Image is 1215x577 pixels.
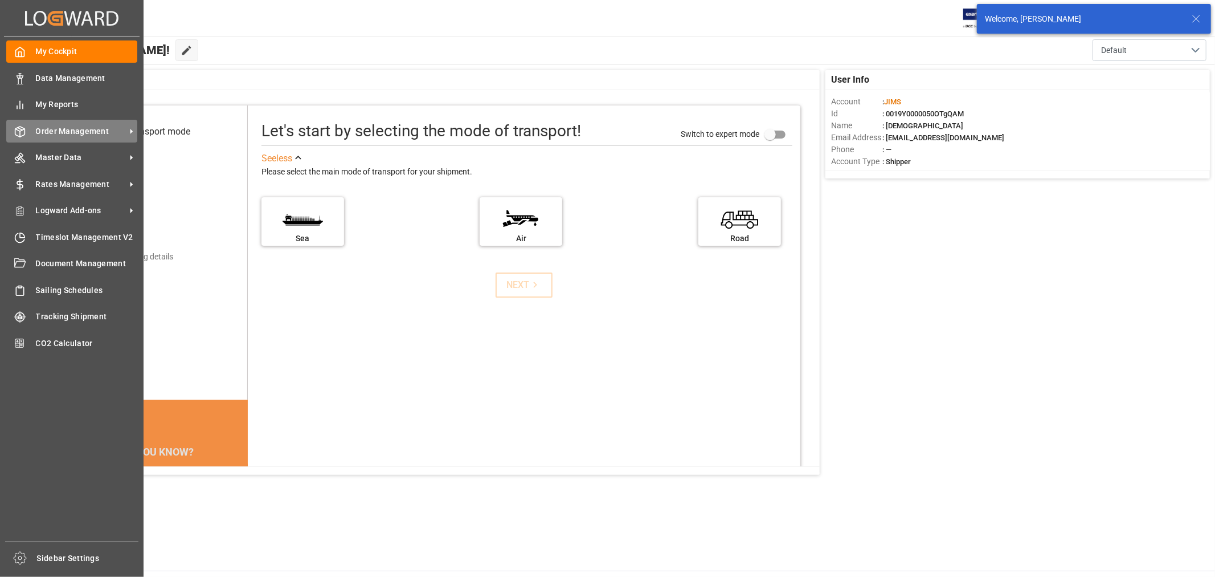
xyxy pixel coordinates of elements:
[267,233,338,245] div: Sea
[882,157,911,166] span: : Shipper
[36,285,138,296] span: Sailing Schedules
[963,9,1003,29] img: Exertis%20JAM%20-%20Email%20Logo.jpg_1722504956.jpg
[882,97,901,106] span: :
[485,233,557,245] div: Air
[36,231,138,243] span: Timeslot Management V2
[831,132,882,144] span: Email Address
[261,152,292,165] div: See less
[36,152,126,164] span: Master Data
[6,40,137,63] a: My Cockpit
[36,258,138,270] span: Document Management
[704,233,775,245] div: Road
[884,97,901,106] span: JIMS
[6,226,137,248] a: Timeslot Management V2
[36,125,126,137] span: Order Management
[6,67,137,89] a: Data Management
[831,120,882,132] span: Name
[36,205,126,217] span: Logward Add-ons
[882,145,891,154] span: : —
[6,279,137,301] a: Sailing Schedules
[64,440,248,464] div: DID YOU KNOW?
[36,46,138,58] span: My Cockpit
[1093,39,1206,61] button: open menu
[831,96,882,108] span: Account
[232,464,248,546] button: next slide / item
[1101,44,1127,56] span: Default
[36,72,138,84] span: Data Management
[36,311,138,323] span: Tracking Shipment
[77,464,234,532] div: The energy needed to power one large container ship across the ocean in a single day is the same ...
[6,332,137,354] a: CO2 Calculator
[831,156,882,168] span: Account Type
[831,144,882,156] span: Phone
[506,278,541,292] div: NEXT
[831,73,869,87] span: User Info
[261,119,581,143] div: Let's start by selecting the mode of transport!
[36,99,138,111] span: My Reports
[36,338,138,350] span: CO2 Calculator
[681,129,759,138] span: Switch to expert mode
[496,273,553,298] button: NEXT
[261,165,792,179] div: Please select the main mode of transport for your shipment.
[882,109,964,118] span: : 0019Y0000050OTgQAM
[36,178,126,190] span: Rates Management
[6,306,137,328] a: Tracking Shipment
[831,108,882,120] span: Id
[6,94,137,116] a: My Reports
[985,13,1181,25] div: Welcome, [PERSON_NAME]
[882,121,963,130] span: : [DEMOGRAPHIC_DATA]
[102,125,190,139] div: Select transport mode
[882,133,1004,142] span: : [EMAIL_ADDRESS][DOMAIN_NAME]
[47,39,170,61] span: Hello [PERSON_NAME]!
[6,253,137,275] a: Document Management
[37,552,139,564] span: Sidebar Settings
